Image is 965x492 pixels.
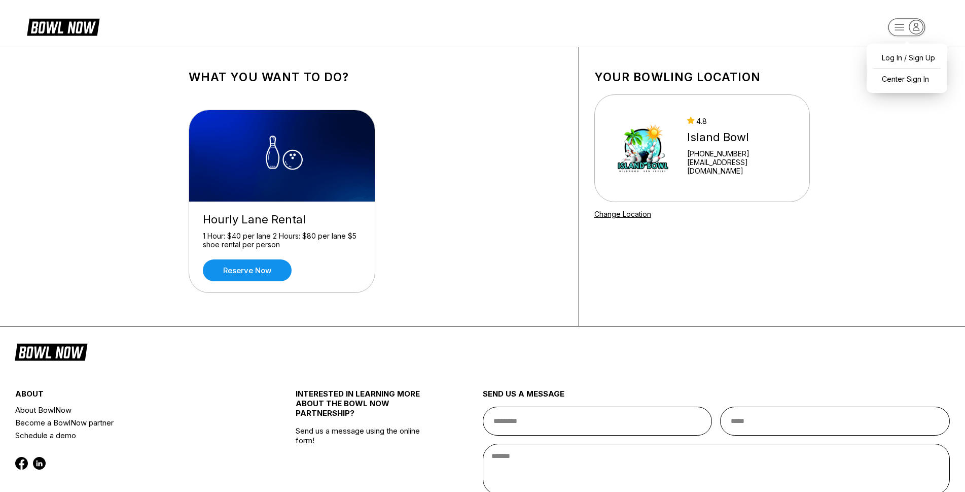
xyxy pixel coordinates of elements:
div: INTERESTED IN LEARNING MORE ABOUT THE BOWL NOW PARTNERSHIP? [296,389,436,426]
div: Hourly Lane Rental [203,213,361,226]
a: Log In / Sign Up [872,49,942,67]
div: 1 Hour: $40 per lane 2 Hours: $80 per lane $5 shoe rental per person [203,232,361,249]
img: Hourly Lane Rental [189,110,376,202]
img: Island Bowl [608,110,678,186]
a: Center Sign In [872,70,942,88]
a: Reserve now [203,259,292,281]
a: About BowlNow [15,404,249,416]
div: about [15,389,249,404]
div: [PHONE_NUMBER] [687,149,796,158]
a: [EMAIL_ADDRESS][DOMAIN_NAME] [687,158,796,175]
div: send us a message [483,389,950,407]
div: 4.8 [687,117,796,125]
div: Island Bowl [687,130,796,144]
h1: Your bowling location [594,70,810,84]
h1: What you want to do? [189,70,563,84]
a: Become a BowlNow partner [15,416,249,429]
a: Change Location [594,210,651,218]
a: Schedule a demo [15,429,249,442]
